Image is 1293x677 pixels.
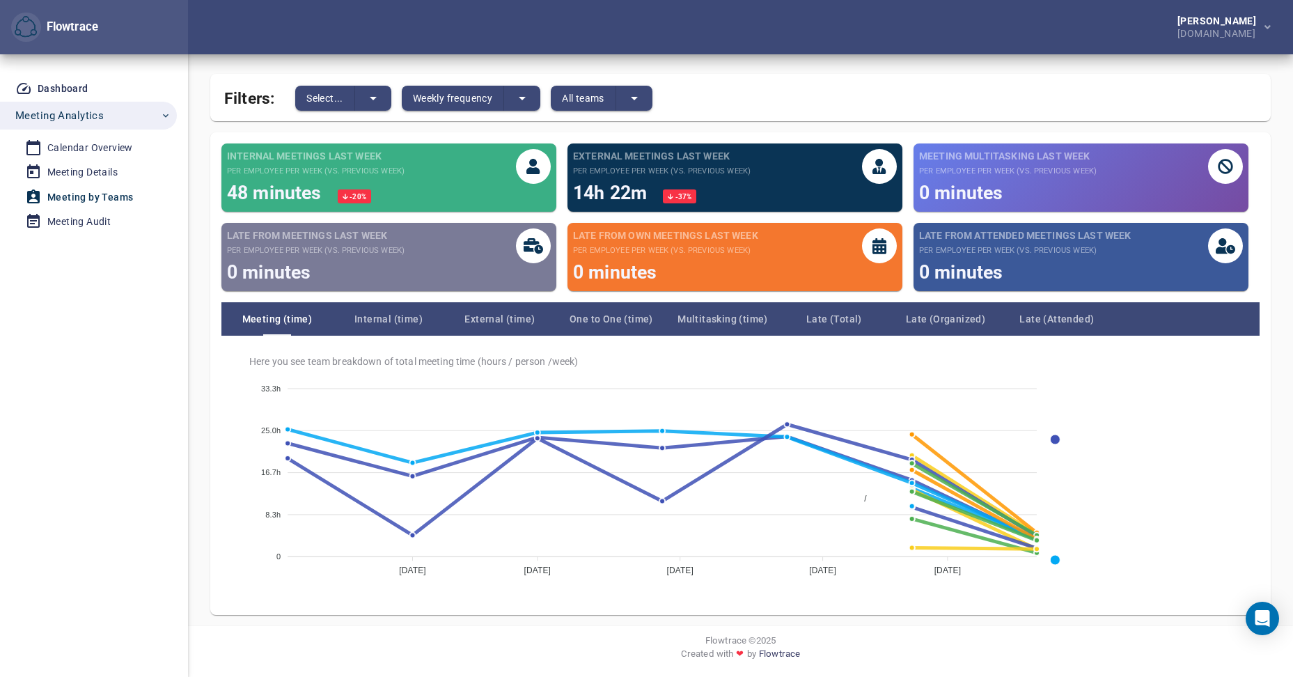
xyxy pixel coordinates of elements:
tspan: 8.3h [265,511,281,519]
div: split button [295,86,391,111]
small: per employee per week (vs. previous week) [919,166,1097,177]
div: [PERSON_NAME] [1177,16,1262,26]
small: per employee per week (vs. previous week) [919,245,1131,256]
div: Meeting Details [47,164,118,181]
span: Multitasking (time) [667,311,778,327]
span: Internal meetings last week [227,149,405,163]
a: Flowtrace [759,647,800,666]
span: 0 minutes [919,182,1003,203]
small: per employee per week (vs. previous week) [573,166,751,177]
div: split button [402,86,540,111]
div: Created with [199,647,1282,666]
span: -37 % [674,193,692,201]
span: 0 minutes [227,261,311,283]
span: Meeting Analytics [15,107,104,125]
button: Weekly frequency [402,86,504,111]
div: Flowtrace [41,19,98,36]
tspan: 16.7h [261,469,281,477]
span: Select... [306,90,343,107]
span: 48 minutes [227,182,327,203]
small: per employee per week (vs. previous week) [227,245,405,256]
span: 0 minutes [919,261,1003,283]
span: Filters: [224,81,274,111]
div: split button [551,86,652,111]
span: 0 minutes [573,261,657,283]
tspan: [DATE] [524,566,551,576]
span: Here you see team breakdown of total meeting time (hours / person / week ) [249,355,1243,368]
tspan: [DATE] [399,566,426,576]
span: All teams [562,90,604,107]
img: Flowtrace [15,16,37,38]
button: Select... [295,86,355,111]
span: ❤ [733,647,746,660]
small: per employee per week (vs. previous week) [573,245,758,256]
span: 14h 22m [573,182,652,203]
span: Late from meetings last week [227,228,405,242]
tspan: [DATE] [934,566,962,576]
div: Team breakdown [221,302,1260,336]
div: Meeting by Teams [47,189,133,206]
button: Flowtrace [11,13,41,42]
tspan: 25.0h [261,426,281,435]
span: / [854,494,866,504]
span: Meeting (time) [221,311,333,327]
span: Weekly frequency [413,90,492,107]
button: All teams [551,86,616,111]
div: Calendar Overview [47,139,133,157]
span: Internal (time) [333,311,444,327]
span: by [747,647,756,666]
tspan: 0 [276,552,281,561]
div: Meeting Audit [47,213,111,231]
div: [DOMAIN_NAME] [1177,26,1262,38]
tspan: 33.3h [261,384,281,393]
div: Open Intercom Messenger [1246,602,1279,635]
tspan: [DATE] [809,566,836,576]
span: Late (Organized) [890,311,1001,327]
span: Meeting Multitasking last week [919,149,1097,163]
div: Flowtrace [11,13,98,42]
small: per employee per week (vs. previous week) [227,166,405,177]
span: Late (Total) [778,311,890,327]
span: Late from own meetings last week [573,228,758,242]
span: One to One (time) [556,311,667,327]
span: Late (Attended) [1001,311,1113,327]
span: External meetings last week [573,149,751,163]
span: -20 % [348,193,366,201]
div: Dashboard [38,80,88,98]
tspan: [DATE] [666,566,693,576]
span: Late from attended meetings last week [919,228,1131,242]
button: [PERSON_NAME][DOMAIN_NAME] [1155,12,1282,42]
span: Flowtrace © 2025 [705,634,776,647]
span: External (time) [444,311,556,327]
